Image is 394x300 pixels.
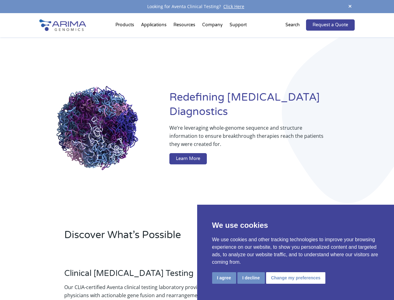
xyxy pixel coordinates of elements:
[39,19,86,31] img: Arima-Genomics-logo
[237,272,265,284] button: I decline
[285,21,300,29] p: Search
[212,236,379,266] p: We use cookies and other tracking technologies to improve your browsing experience on our website...
[64,228,271,247] h2: Discover What’s Possible
[221,3,247,9] a: Click Here
[306,19,355,31] a: Request a Quote
[169,124,330,153] p: We’re leveraging whole-genome sequence and structure information to ensure breakthrough therapies...
[64,268,221,283] h3: Clinical [MEDICAL_DATA] Testing
[39,2,354,11] div: Looking for Aventa Clinical Testing?
[169,153,207,164] a: Learn More
[212,220,379,231] p: We use cookies
[212,272,236,284] button: I agree
[169,90,355,124] h1: Redefining [MEDICAL_DATA] Diagnostics
[266,272,326,284] button: Change my preferences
